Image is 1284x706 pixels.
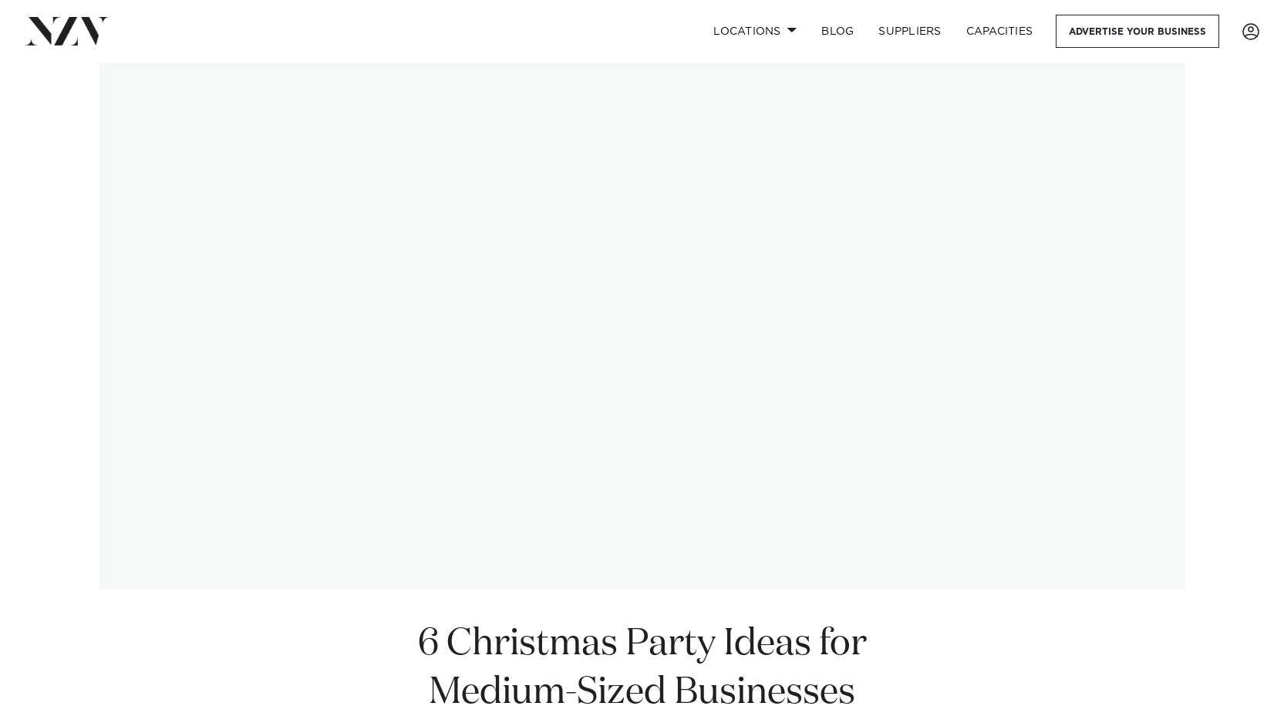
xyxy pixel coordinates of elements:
a: BLOG [809,15,866,48]
a: SUPPLIERS [866,15,953,48]
a: Advertise your business [1056,15,1219,48]
img: nzv-logo.png [25,17,109,45]
a: Locations [701,15,809,48]
a: Capacities [954,15,1046,48]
